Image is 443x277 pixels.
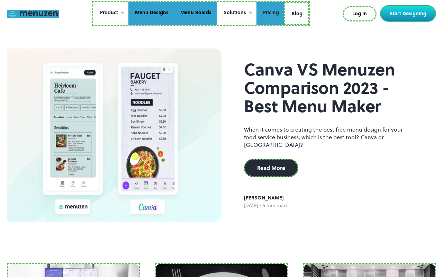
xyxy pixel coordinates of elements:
a: Read More [244,159,298,177]
div: Solutions [217,2,256,24]
div: [PERSON_NAME] [244,194,288,202]
h1: Canva VS Menuzen Comparison 2023 - Best Menu Maker [244,61,414,115]
p: When it comes to creating the best free menu design for your food service business, which is the ... [244,126,414,149]
div: Solutions [224,9,246,17]
a: Menu Designs [128,2,174,26]
a: Blog [284,2,309,26]
div: Read More [257,165,285,171]
div: Product [93,2,128,24]
a: Log In [343,6,377,21]
div: 5 min read. [263,202,288,209]
div: Product [100,9,118,17]
a: Start Designing [380,5,436,22]
a: Menu Boards [174,2,217,26]
a: Pricing [256,2,284,26]
div: [DATE] [244,202,258,209]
